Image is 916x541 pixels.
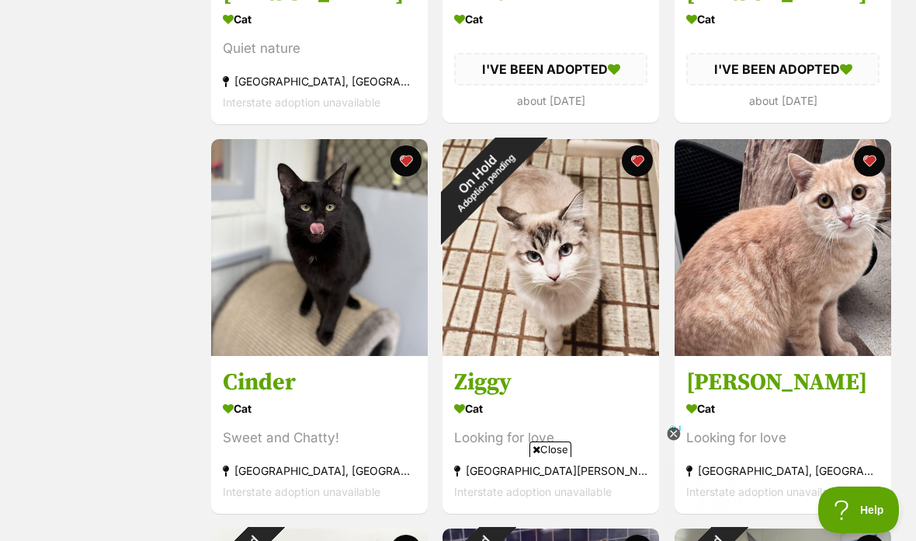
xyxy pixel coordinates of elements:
div: I'VE BEEN ADOPTED [686,53,880,86]
h3: Cinder [223,368,416,397]
span: Interstate adoption unavailable [686,485,844,498]
div: Cat [223,397,416,420]
img: Ziggy [442,139,659,356]
div: I'VE BEEN ADOPTED [454,53,647,86]
div: about [DATE] [454,90,647,111]
span: Interstate adoption unavailable [223,96,380,109]
img: Alfie [675,139,891,356]
div: [GEOGRAPHIC_DATA], [GEOGRAPHIC_DATA] [686,460,880,481]
div: Cat [454,397,647,420]
h3: Ziggy [454,368,647,397]
div: [GEOGRAPHIC_DATA], [GEOGRAPHIC_DATA] [223,71,416,92]
a: On HoldAdoption pending [442,344,659,359]
div: about [DATE] [686,90,880,111]
div: Cat [223,8,416,30]
button: favourite [623,145,654,176]
div: Cat [686,8,880,30]
div: Quiet nature [223,38,416,59]
a: [PERSON_NAME] Cat Looking for love [GEOGRAPHIC_DATA], [GEOGRAPHIC_DATA] Interstate adoption unava... [675,356,891,514]
iframe: Advertisement [175,463,741,533]
a: Cinder Cat Sweet and Chatty! [GEOGRAPHIC_DATA], [GEOGRAPHIC_DATA] Interstate adoption unavailable... [211,356,428,514]
iframe: Help Scout Beacon - Open [818,487,900,533]
div: Looking for love [686,428,880,449]
h3: [PERSON_NAME] [686,368,880,397]
img: Cinder [211,139,428,356]
div: Sweet and Chatty! [223,428,416,449]
div: Cat [454,8,647,30]
span: Adoption pending [456,152,518,214]
button: favourite [854,145,885,176]
button: favourite [390,145,422,176]
div: Cat [686,397,880,420]
div: On Hold [414,110,550,246]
